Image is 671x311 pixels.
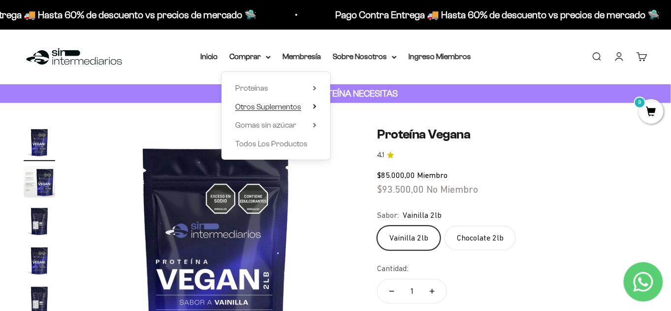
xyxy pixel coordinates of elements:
span: Vainilla 2lb [403,209,442,222]
summary: Comprar [229,50,271,63]
a: Inicio [200,52,218,61]
summary: Otros Suplementos [235,101,317,113]
span: Gomas sin azúcar [235,121,296,129]
span: Todos Los Productos [235,139,308,148]
a: Membresía [283,52,321,61]
strong: CUANTA PROTEÍNA NECESITAS [273,88,398,99]
button: Ir al artículo 3 [24,206,55,240]
button: Ir al artículo 2 [24,166,55,201]
img: Proteína Vegana [24,166,55,198]
summary: Sobre Nosotros [333,50,397,63]
span: Miembro [417,171,447,179]
button: Ir al artículo 1 [24,127,55,161]
a: 4.14.1 de 5.0 estrellas [377,150,647,161]
span: No Miembro [426,184,478,195]
h1: Proteína Vegana [377,127,647,142]
button: Aumentar cantidad [418,279,447,303]
a: Todos Los Productos [235,138,317,150]
img: Proteína Vegana [24,206,55,237]
img: Proteína Vegana [24,127,55,158]
span: 4.1 [377,150,384,161]
a: Ingreso Miembros [409,52,471,61]
span: $93.500,00 [377,184,424,195]
img: Proteína Vegana [24,245,55,276]
summary: Proteínas [235,82,317,95]
label: Cantidad: [377,262,408,275]
mark: 0 [634,97,646,108]
a: 0 [639,107,664,118]
legend: Sabor: [377,209,399,222]
span: Proteínas [235,84,268,92]
span: Otros Suplementos [235,103,301,111]
p: Pago Contra Entrega 🚚 Hasta 60% de descuento vs precios de mercado 🛸 [330,7,654,23]
span: $85.000,00 [377,171,415,179]
button: Reducir cantidad [378,279,406,303]
button: Ir al artículo 4 [24,245,55,279]
summary: Gomas sin azúcar [235,119,317,132]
